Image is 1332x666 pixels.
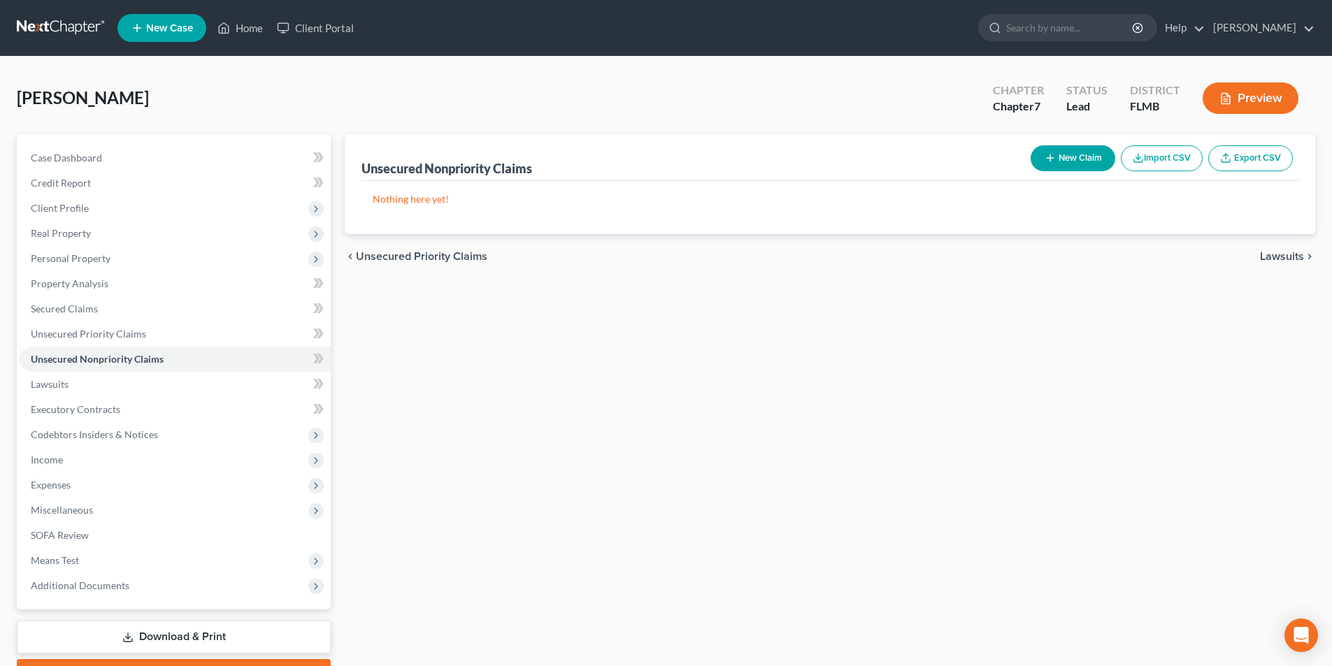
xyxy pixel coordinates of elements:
[1260,251,1315,262] button: Lawsuits chevron_right
[31,504,93,516] span: Miscellaneous
[20,296,331,321] a: Secured Claims
[31,328,146,340] span: Unsecured Priority Claims
[20,397,331,422] a: Executory Contracts
[31,152,102,164] span: Case Dashboard
[1284,618,1318,652] div: Open Intercom Messenger
[1031,145,1115,171] button: New Claim
[31,252,110,264] span: Personal Property
[17,87,149,108] span: [PERSON_NAME]
[373,192,1287,206] p: Nothing here yet!
[20,321,331,347] a: Unsecured Priority Claims
[993,82,1044,99] div: Chapter
[20,145,331,171] a: Case Dashboard
[270,15,361,41] a: Client Portal
[1206,15,1315,41] a: [PERSON_NAME]
[1066,82,1108,99] div: Status
[1121,145,1203,171] button: Import CSV
[31,403,120,415] span: Executory Contracts
[31,554,79,566] span: Means Test
[20,372,331,397] a: Lawsuits
[31,303,98,314] span: Secured Claims
[31,479,71,491] span: Expenses
[1130,82,1180,99] div: District
[1260,251,1304,262] span: Lawsuits
[993,99,1044,115] div: Chapter
[1066,99,1108,115] div: Lead
[31,428,158,440] span: Codebtors Insiders & Notices
[210,15,270,41] a: Home
[31,378,69,390] span: Lawsuits
[31,579,129,591] span: Additional Documents
[31,177,91,189] span: Credit Report
[1158,15,1205,41] a: Help
[31,454,63,465] span: Income
[20,347,331,372] a: Unsecured Nonpriority Claims
[20,271,331,296] a: Property Analysis
[20,523,331,548] a: SOFA Review
[31,277,108,289] span: Property Analysis
[356,251,487,262] span: Unsecured Priority Claims
[1203,82,1298,114] button: Preview
[1208,145,1293,171] a: Export CSV
[361,160,532,177] div: Unsecured Nonpriority Claims
[345,251,487,262] button: chevron_left Unsecured Priority Claims
[345,251,356,262] i: chevron_left
[1006,15,1134,41] input: Search by name...
[31,529,89,541] span: SOFA Review
[1034,99,1040,113] span: 7
[31,227,91,239] span: Real Property
[1130,99,1180,115] div: FLMB
[146,23,193,34] span: New Case
[31,202,89,214] span: Client Profile
[31,353,164,365] span: Unsecured Nonpriority Claims
[17,621,331,653] a: Download & Print
[20,171,331,196] a: Credit Report
[1304,251,1315,262] i: chevron_right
